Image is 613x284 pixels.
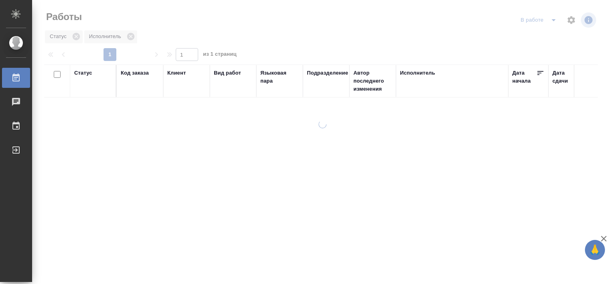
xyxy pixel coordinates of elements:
[552,69,576,85] div: Дата сдачи
[585,240,605,260] button: 🙏
[353,69,392,93] div: Автор последнего изменения
[260,69,299,85] div: Языковая пара
[214,69,241,77] div: Вид работ
[74,69,92,77] div: Статус
[512,69,536,85] div: Дата начала
[307,69,348,77] div: Подразделение
[121,69,149,77] div: Код заказа
[588,241,602,258] span: 🙏
[400,69,435,77] div: Исполнитель
[167,69,186,77] div: Клиент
